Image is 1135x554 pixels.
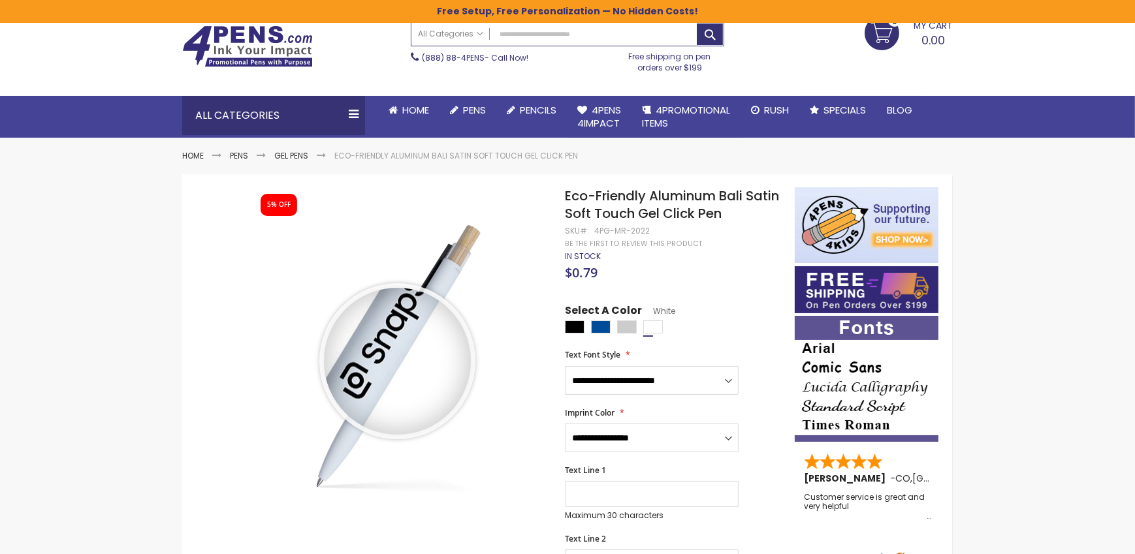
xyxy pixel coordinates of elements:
div: 4PG-MR-2022 [594,226,650,236]
span: [PERSON_NAME] [804,472,890,485]
a: Rush [741,96,799,125]
p: Maximum 30 characters [565,510,739,521]
span: 0.00 [921,32,945,48]
span: Imprint Color [565,407,615,418]
img: 4pg-mr-2022-bali-satin-touch-pen_white_1.jpg [249,206,547,504]
div: Black [565,320,584,333]
span: All Categories [418,29,483,39]
span: 4PROMOTIONAL ITEMS [642,103,730,130]
span: - Call Now! [422,52,528,63]
span: Rush [764,103,789,117]
span: Pens [463,103,486,117]
span: $0.79 [565,264,598,281]
a: All Categories [411,23,490,44]
a: 4PROMOTIONALITEMS [631,96,741,138]
img: Free shipping on orders over $199 [795,266,938,313]
span: In stock [565,251,601,262]
span: Specials [823,103,866,117]
span: White [642,305,675,316]
div: All Categories [182,96,365,135]
span: Blog [887,103,912,117]
a: (888) 88-4PENS [422,52,485,63]
a: Be the first to review this product [565,239,702,249]
a: Gel Pens [274,150,308,161]
li: Eco-Friendly Aluminum Bali Satin Soft Touch Gel Click Pen [334,151,578,161]
div: Customer service is great and very helpful [804,493,931,521]
span: Text Line 1 [565,465,606,476]
a: Blog [876,96,923,125]
div: Availability [565,251,601,262]
span: 4Pens 4impact [577,103,621,130]
img: font-personalization-examples [795,316,938,442]
span: Eco-Friendly Aluminum Bali Satin Soft Touch Gel Click Pen [565,187,779,223]
a: Home [378,96,440,125]
div: White [643,320,663,333]
strong: SKU [565,225,589,236]
div: Grey Light [617,320,637,333]
div: Free shipping on pen orders over $199 [615,46,725,72]
a: 0.00 0 [865,16,953,48]
span: Home [402,103,429,117]
a: Pens [440,96,496,125]
img: 4Pens Custom Pens and Promotional Products [182,25,313,67]
a: Specials [799,96,876,125]
a: Pens [230,150,248,161]
div: Dark Blue [591,320,611,333]
span: Text Font Style [565,349,620,360]
span: Text Line 2 [565,533,606,544]
span: Select A Color [565,303,642,321]
img: 4pens 4 kids [795,187,938,263]
a: Pencils [496,96,567,125]
a: Home [182,150,204,161]
div: 5% OFF [267,200,291,209]
a: 4Pens4impact [567,96,631,138]
span: Pencils [520,103,556,117]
